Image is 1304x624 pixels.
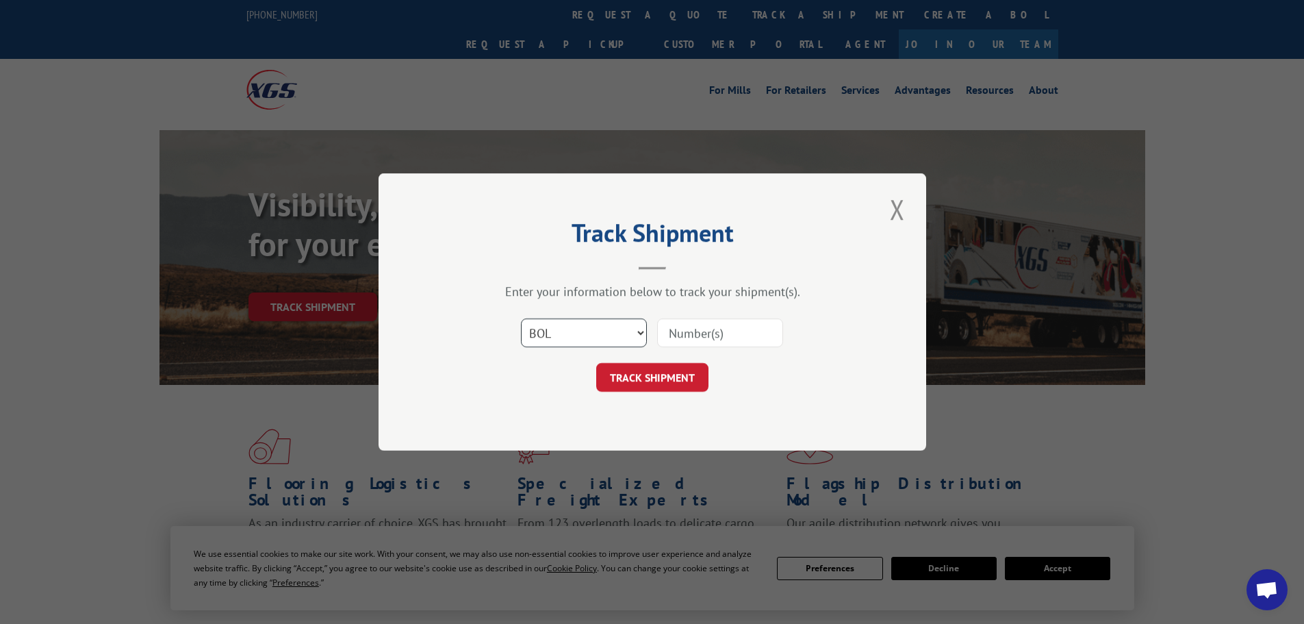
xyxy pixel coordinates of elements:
a: Open chat [1247,569,1288,610]
div: Enter your information below to track your shipment(s). [447,284,858,299]
input: Number(s) [657,319,783,347]
button: Close modal [886,190,909,228]
button: TRACK SHIPMENT [596,363,708,392]
h2: Track Shipment [447,223,858,249]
